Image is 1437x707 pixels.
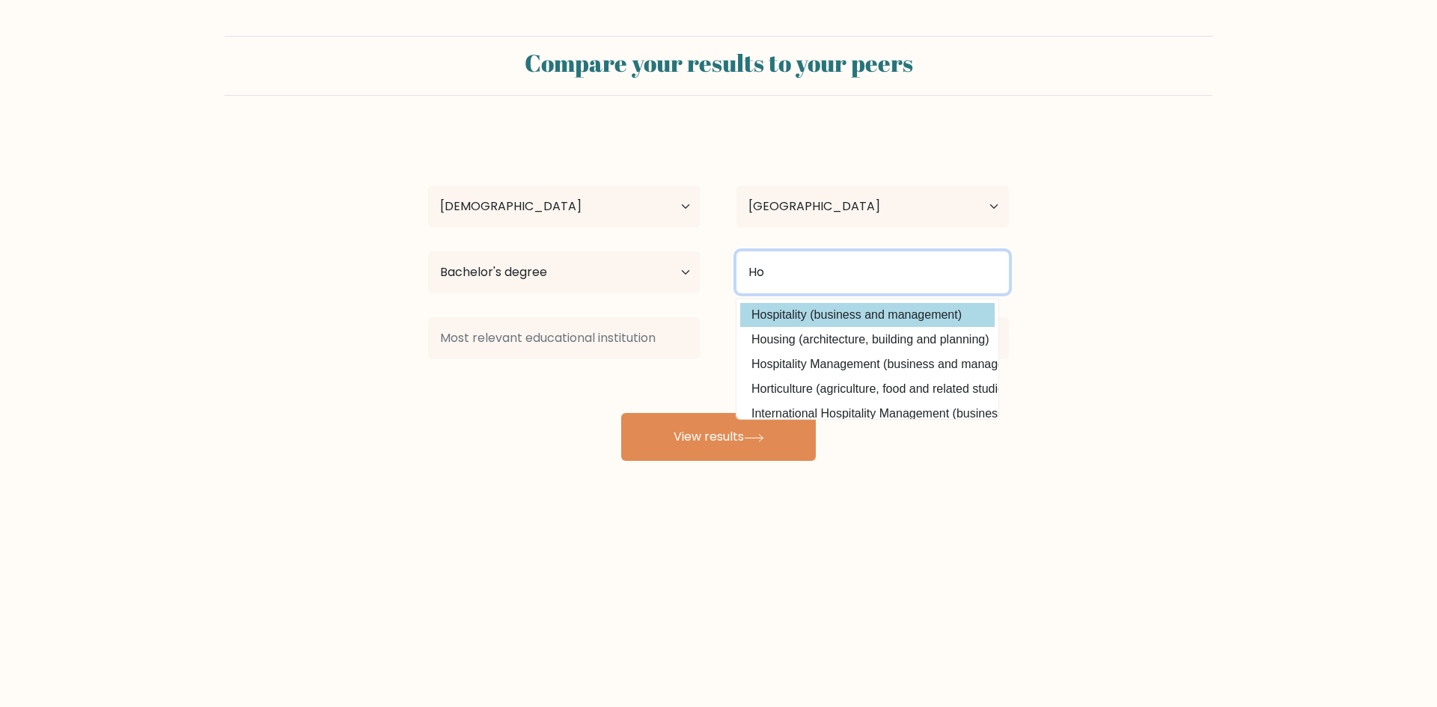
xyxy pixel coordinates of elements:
[740,328,995,352] option: Housing (architecture, building and planning)
[736,251,1009,293] input: What did you study?
[428,317,701,359] input: Most relevant educational institution
[740,303,995,327] option: Hospitality (business and management)
[234,49,1203,77] h2: Compare your results to your peers
[740,402,995,426] option: International Hospitality Management (business and management)
[740,352,995,376] option: Hospitality Management (business and management)
[740,377,995,401] option: Horticulture (agriculture, food and related studies)
[621,413,816,461] button: View results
